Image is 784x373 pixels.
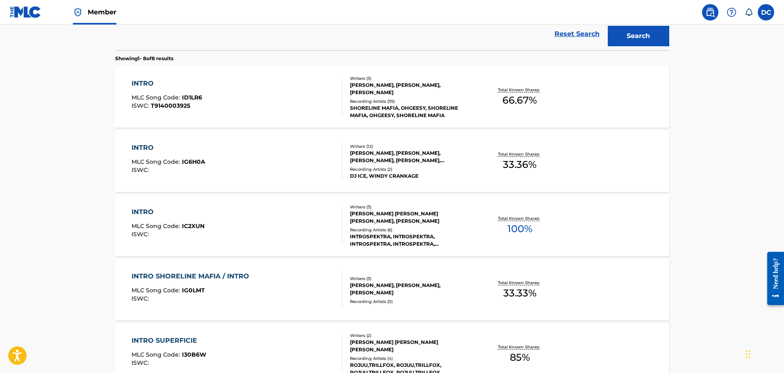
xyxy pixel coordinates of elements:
[723,4,740,20] div: Help
[350,339,474,353] div: [PERSON_NAME] [PERSON_NAME] [PERSON_NAME]
[702,4,718,20] a: Public Search
[503,286,536,301] span: 33.33 %
[498,87,542,93] p: Total Known Shares:
[503,157,536,172] span: 33.36 %
[727,7,736,17] img: help
[550,25,604,43] a: Reset Search
[498,344,542,350] p: Total Known Shares:
[132,287,182,294] span: MLC Song Code :
[182,287,205,294] span: IG0LMT
[498,215,542,222] p: Total Known Shares:
[507,222,532,236] span: 100 %
[132,222,182,230] span: MLC Song Code :
[132,102,151,109] span: ISWC :
[132,94,182,101] span: MLC Song Code :
[498,280,542,286] p: Total Known Shares:
[350,104,474,119] div: SHORELINE MAFIA, OHGEESY, SHORELINE MAFIA, OHGEESY, SHORELINE MAFIA
[745,8,753,16] div: Notifications
[350,166,474,172] div: Recording Artists ( 2 )
[705,7,715,17] img: search
[132,295,151,302] span: ISWC :
[132,336,206,346] div: INTRO SUPERFICIE
[350,75,474,81] div: Writers ( 3 )
[758,4,774,20] div: User Menu
[132,79,202,88] div: INTRO
[350,172,474,180] div: DJ ICE, WINDY CRANKAGE
[115,55,173,62] p: Showing 1 - 8 of 8 results
[132,207,205,217] div: INTRO
[10,6,41,18] img: MLC Logo
[350,298,474,305] div: Recording Artists ( 0 )
[350,143,474,149] div: Writers ( 12 )
[115,259,669,321] a: INTRO SHORELINE MAFIA / INTROMLC Song Code:IG0LMTISWC:Writers (3)[PERSON_NAME], [PERSON_NAME], [P...
[132,166,151,174] span: ISWC :
[350,332,474,339] div: Writers ( 2 )
[745,342,750,366] div: Drag
[132,231,151,238] span: ISWC :
[350,210,474,225] div: [PERSON_NAME] [PERSON_NAME] [PERSON_NAME], [PERSON_NAME]
[132,351,182,358] span: MLC Song Code :
[350,227,474,233] div: Recording Artists ( 6 )
[182,94,202,101] span: ID1LR6
[350,276,474,282] div: Writers ( 3 )
[132,143,205,153] div: INTRO
[132,158,182,165] span: MLC Song Code :
[132,271,253,281] div: INTRO SHORELINE MAFIA / INTRO
[350,355,474,362] div: Recording Artists ( 4 )
[761,245,784,311] iframe: Resource Center
[151,102,190,109] span: T9140003925
[182,222,205,230] span: IC2XUN
[115,195,669,256] a: INTROMLC Song Code:IC2XUNISWC:Writers (3)[PERSON_NAME] [PERSON_NAME] [PERSON_NAME], [PERSON_NAME]...
[350,81,474,96] div: [PERSON_NAME], [PERSON_NAME], [PERSON_NAME]
[510,350,530,365] span: 85 %
[350,149,474,164] div: [PERSON_NAME], [PERSON_NAME], [PERSON_NAME], [PERSON_NAME], [PERSON_NAME], [PERSON_NAME], [PERSON...
[350,282,474,296] div: [PERSON_NAME], [PERSON_NAME], [PERSON_NAME]
[182,351,206,358] span: I30B6W
[88,7,116,17] span: Member
[502,93,537,108] span: 66.67 %
[73,7,83,17] img: Top Rightsholder
[350,204,474,210] div: Writers ( 3 )
[608,26,669,46] button: Search
[498,151,542,157] p: Total Known Shares:
[115,131,669,192] a: INTROMLC Song Code:IG6H0AISWC:Writers (12)[PERSON_NAME], [PERSON_NAME], [PERSON_NAME], [PERSON_NA...
[182,158,205,165] span: IG6H0A
[350,98,474,104] div: Recording Artists ( 35 )
[350,233,474,248] div: INTROSPEKTRA, INTROSPEKTRA, INTROSPEKTRA, INTROSPEKTRA, INTROSPEKTRA
[132,359,151,366] span: ISWC :
[115,66,669,128] a: INTROMLC Song Code:ID1LR6ISWC:T9140003925Writers (3)[PERSON_NAME], [PERSON_NAME], [PERSON_NAME]Re...
[743,334,784,373] iframe: Chat Widget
